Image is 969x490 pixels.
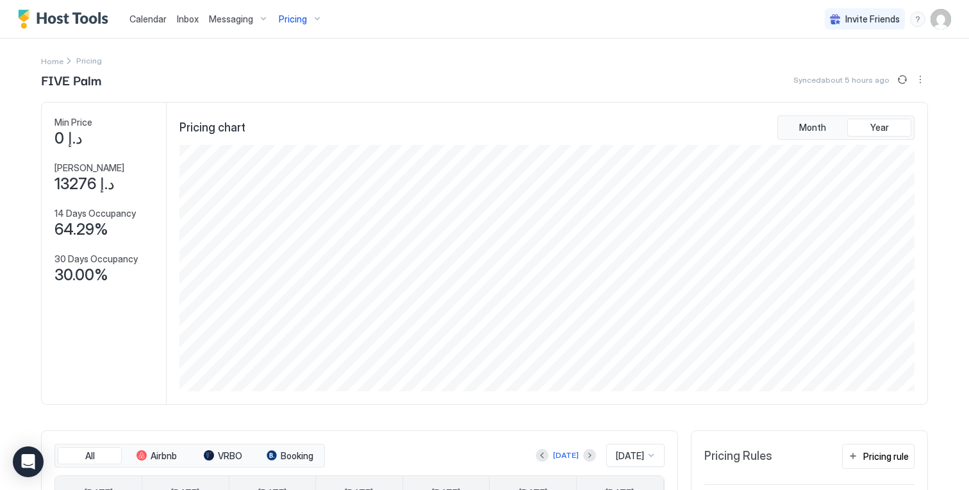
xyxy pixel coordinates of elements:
[842,444,915,469] button: Pricing rule
[209,13,253,25] span: Messaging
[54,208,136,219] span: 14 Days Occupancy
[41,54,63,67] a: Home
[129,12,167,26] a: Calendar
[870,122,889,133] span: Year
[536,449,549,462] button: Previous month
[54,266,108,285] span: 30.00%
[18,10,114,29] a: Host Tools Logo
[793,75,890,85] span: Synced about 5 hours ago
[781,119,845,137] button: Month
[76,56,102,65] span: Breadcrumb
[931,9,951,30] div: User profile
[847,119,911,137] button: Year
[54,174,115,194] span: د.إ 13276
[54,253,138,265] span: 30 Days Occupancy
[910,12,925,27] div: menu
[258,447,322,465] button: Booking
[54,444,325,468] div: tab-group
[845,13,900,25] span: Invite Friends
[54,129,83,148] span: د.إ 0
[553,450,579,461] div: [DATE]
[704,449,772,464] span: Pricing Rules
[281,450,313,462] span: Booking
[41,54,63,67] div: Breadcrumb
[583,449,596,462] button: Next month
[58,447,122,465] button: All
[913,72,928,87] button: More options
[85,450,95,462] span: All
[863,450,909,463] div: Pricing rule
[41,70,101,89] span: FIVE Palm
[279,13,307,25] span: Pricing
[54,220,108,239] span: 64.29%
[616,450,644,462] span: [DATE]
[151,450,177,462] span: Airbnb
[191,447,255,465] button: VRBO
[54,162,124,174] span: [PERSON_NAME]
[177,13,199,24] span: Inbox
[777,115,915,140] div: tab-group
[54,117,92,128] span: Min Price
[179,121,245,135] span: Pricing chart
[551,448,581,463] button: [DATE]
[895,72,910,87] button: Sync prices
[913,72,928,87] div: menu
[129,13,167,24] span: Calendar
[177,12,199,26] a: Inbox
[218,450,242,462] span: VRBO
[41,56,63,66] span: Home
[799,122,826,133] span: Month
[13,446,44,477] div: Open Intercom Messenger
[124,447,188,465] button: Airbnb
